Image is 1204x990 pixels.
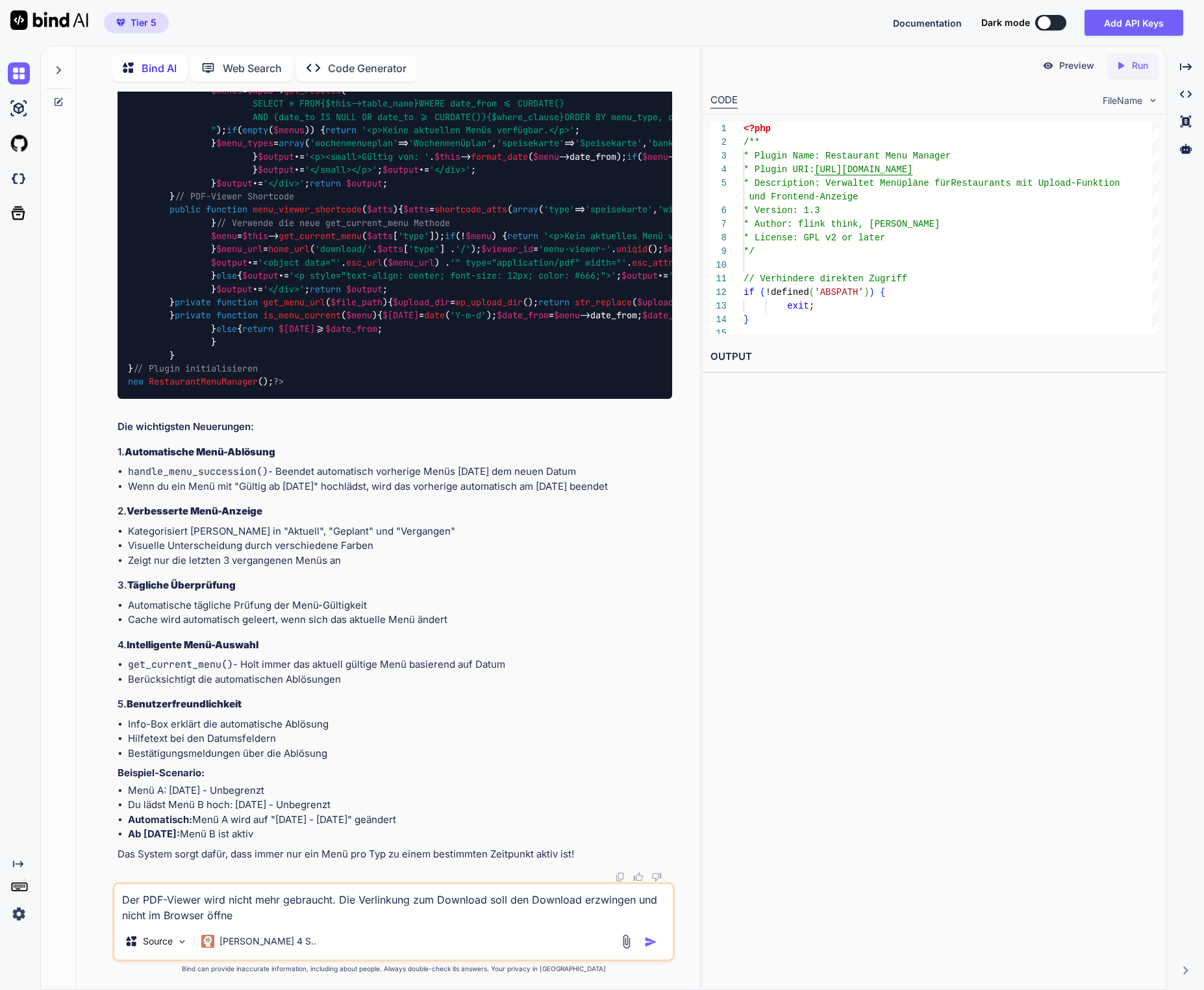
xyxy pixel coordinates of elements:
[744,151,951,161] span: * Plugin Name: Restaurant Menu Manager
[118,638,671,653] h3: 4.
[127,505,262,517] strong: Verbesserte Menü-Anzeige
[128,783,671,798] li: Menü A: [DATE] - Unbegrenzt
[128,553,671,568] li: Zeigt nur die letzten 3 vergangenen Menüs an
[367,230,393,242] span: $atts
[710,136,727,149] div: 2
[893,16,962,30] button: Documentation
[8,97,30,120] img: ai-studio
[216,296,258,308] span: function
[253,204,362,216] span: menu_viewer_shortcode
[128,813,192,826] strong: Automatisch:
[328,60,407,76] p: Code Generator
[305,151,429,162] span: '<p><small>Gültig von: '
[128,524,671,539] li: Kategorisiert [PERSON_NAME] in "Aktuell", "Geplant" und "Vergangen"
[201,935,214,948] img: Claude 4 Sonnet
[118,578,671,593] h3: 3.
[710,122,727,136] div: 1
[310,138,398,149] span: 'wochenmenueplan'
[893,18,962,29] span: Documentation
[651,872,662,882] img: dislike
[403,204,429,216] span: $atts
[128,658,233,671] code: get_current_menu()
[393,296,450,308] span: $upload_dir
[814,287,864,298] span: 'ABSPATH'
[128,746,671,761] li: Bestätigungsmeldungen über die Ablösung
[315,244,372,255] span: 'download/'
[642,310,684,322] span: $date_to
[128,465,268,478] code: handle_menu_succession()
[8,62,30,84] img: chat
[216,244,263,255] span: $menu_url
[383,164,419,175] span: $output
[104,12,169,33] button: premiumTier 5
[455,296,523,308] span: wp_upload_dir
[310,177,341,189] span: return
[787,301,809,311] span: exit
[128,539,671,553] li: Visuelle Unterscheidung durch verschiedene Farben
[211,257,247,268] span: $output
[118,504,671,519] h3: 2.
[863,287,868,298] span: )
[133,362,258,374] span: // Plugin initialisieren
[538,296,570,308] span: return
[346,177,383,189] span: $output
[760,287,765,298] span: (
[114,884,672,923] textarea: Der PDF-Viewer wird nicht mehr gebraucht. Die Verlinkung zum Download soll den Download erzwingen...
[647,138,720,149] span: 'bankettkarte'
[127,698,242,710] strong: Benutzerfreundlichkeit
[471,151,528,162] span: format_date
[710,163,727,177] div: 4
[1059,59,1094,72] p: Preview
[279,138,305,149] span: array
[263,283,305,295] span: '</div>'
[216,296,388,308] span: ( )
[544,204,575,216] span: 'type'
[710,204,727,218] div: 6
[710,149,727,163] div: 3
[128,828,180,840] strong: Ab [DATE]:
[388,257,434,268] span: $menu_url
[10,10,88,30] img: Bind AI
[408,138,492,149] span: 'Wochenmenüplan'
[616,244,647,255] span: uniqid
[710,245,727,259] div: 9
[149,376,258,388] span: RestaurantMenuManager
[206,204,247,216] span: function
[127,639,258,651] strong: Intelligente Menü-Auswahl
[544,230,746,242] span: '<p>Kein aktuelles Menü verfügbar.</p>'
[242,230,268,242] span: $this
[367,204,393,216] span: $atts
[450,310,486,322] span: 'Y-m-d'
[1148,95,1159,106] img: chevron down
[263,177,305,189] span: '</div>'
[263,310,341,322] span: is_menu_current
[642,151,668,162] span: $menu
[658,204,694,216] span: 'width'
[424,310,445,322] span: date
[310,283,341,295] span: return
[128,376,144,388] span: new
[744,273,907,284] span: // Verhindere direkten Zugriff
[507,230,538,242] span: return
[668,270,731,282] span: 'Gültig ab '
[242,124,268,136] span: empty
[242,323,273,335] span: return
[289,270,616,282] span: '<p style="text-align: center; font-size: 12px; color: #666;">'
[408,244,440,255] span: 'type'
[128,613,671,628] li: Cache wird automatisch geleert, wenn sich das aktuelle Menü ändert
[575,296,632,308] span: str_replace
[809,301,814,311] span: ;
[710,327,727,340] div: 15
[663,244,720,255] span: $menu_types
[466,230,492,242] span: $menu
[216,270,237,282] span: else
[118,767,205,779] strong: Beispiel-Scenario:
[8,133,30,155] img: githubLight
[615,872,625,882] img: copy
[809,287,814,298] span: (
[273,124,305,136] span: $menus
[169,204,201,216] span: public
[1103,94,1142,107] span: FileName
[263,296,325,308] span: get_menu_url
[175,190,294,202] span: // PDF-Viewer Shortcode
